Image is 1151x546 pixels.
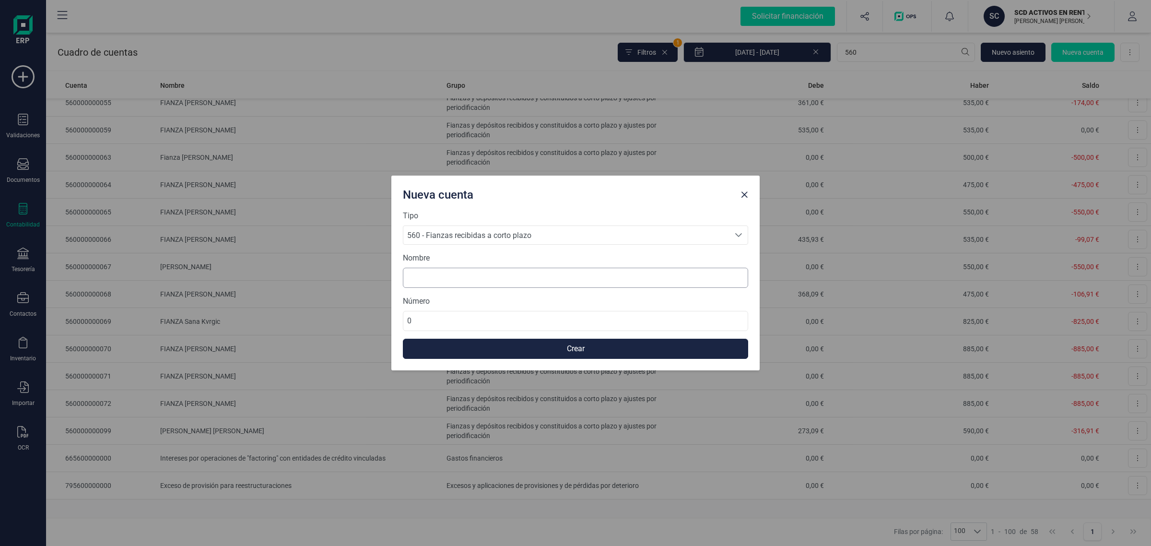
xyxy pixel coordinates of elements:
[403,210,418,222] label: Tipo
[729,226,748,244] div: Seleccione una cuenta
[403,252,430,264] label: Nombre
[403,339,748,359] button: Crear
[399,183,737,202] div: Nueva cuenta
[403,296,430,307] label: Número
[407,231,531,240] span: 560 - Fianzas recibidas a corto plazo
[737,187,752,202] button: Close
